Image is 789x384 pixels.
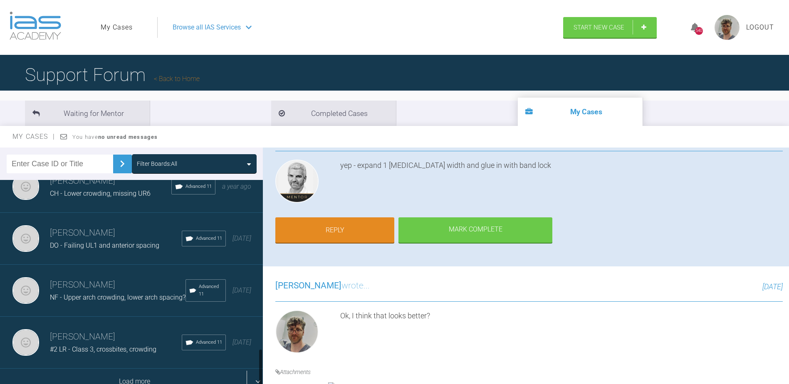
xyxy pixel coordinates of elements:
[137,159,177,168] div: Filter Boards: All
[186,183,212,190] span: Advanced 11
[232,286,251,294] span: [DATE]
[98,134,158,140] strong: no unread messages
[574,24,624,31] span: Start New Case
[50,241,159,249] span: DO - Failing UL1 and anterior spacing
[116,157,129,170] img: chevronRight.28bd32b0.svg
[50,174,171,188] h3: [PERSON_NAME]
[196,235,222,242] span: Advanced 11
[746,22,774,33] a: Logout
[50,278,186,292] h3: [PERSON_NAME]
[50,190,151,197] span: CH - Lower crowding, missing UR6
[10,12,61,40] img: logo-light.3e3ef733.png
[25,101,150,126] li: Waiting for Mentor
[762,282,783,291] span: [DATE]
[199,283,222,298] span: Advanced 11
[50,345,156,353] span: #2 LR - Class 3, crossbites, crowding
[340,310,783,357] div: Ok, I think that looks better?
[275,281,341,290] span: [PERSON_NAME]
[715,15,740,40] img: profile.png
[695,27,703,35] div: 540
[12,225,39,252] img: Rohini Babber
[275,367,783,377] h4: Attachments
[222,182,251,190] span: a year ago
[271,101,396,126] li: Completed Cases
[12,133,55,140] span: My Cases
[275,160,319,203] img: Ross Hobson
[173,22,241,33] span: Browse all IAS Services
[232,234,251,242] span: [DATE]
[25,60,200,89] h1: Support Forum
[518,98,643,126] li: My Cases
[101,22,133,33] a: My Cases
[196,339,222,346] span: Advanced 11
[398,217,552,243] div: Mark Complete
[12,277,39,304] img: Rohini Babber
[72,134,158,140] span: You have
[12,173,39,200] img: Rohini Babber
[563,17,657,38] a: Start New Case
[275,217,394,243] a: Reply
[154,75,200,83] a: Back to Home
[275,310,319,353] img: Thomas Friar
[232,338,251,346] span: [DATE]
[275,279,370,293] h3: wrote...
[340,160,783,206] div: yep - expand 1 [MEDICAL_DATA] width and glue in with band lock
[12,329,39,356] img: Rohini Babber
[7,155,113,173] input: Enter Case ID or Title
[50,330,182,344] h3: [PERSON_NAME]
[50,226,182,240] h3: [PERSON_NAME]
[50,293,186,301] span: NF - Upper arch crowding, lower arch spacing?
